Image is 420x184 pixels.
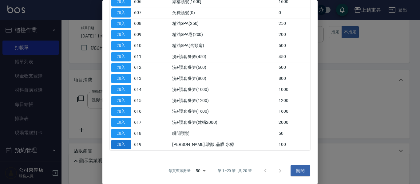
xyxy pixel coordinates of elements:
td: 100 [277,139,310,150]
td: 611 [133,51,152,62]
td: 607 [133,7,152,18]
td: 609 [133,29,152,40]
td: 洗+護套餐券(450) [171,51,277,62]
td: [PERSON_NAME].玻酸.晶膜.水療 [171,139,277,150]
td: 精油SPA卷(200) [171,29,277,40]
button: 關閉 [291,165,310,177]
button: 加入 [111,8,131,18]
button: 加入 [111,52,131,61]
td: 精油SPA(含頸肩) [171,40,277,51]
td: 洗+護套餐券(1200) [171,95,277,106]
td: 450 [277,51,310,62]
button: 加入 [111,129,131,139]
td: 615 [133,95,152,106]
p: 第 1–20 筆 共 20 筆 [218,168,252,174]
td: 精油SPA(250) [171,18,277,29]
button: 加入 [111,96,131,105]
button: 加入 [111,140,131,149]
button: 加入 [111,74,131,84]
td: 洗+護套餐券(1600) [171,106,277,117]
td: 800 [277,73,310,84]
button: 加入 [111,118,131,127]
td: 1200 [277,95,310,106]
td: 608 [133,18,152,29]
p: 每頁顯示數量 [168,168,191,174]
td: 200 [277,29,310,40]
td: 瞬間護髮 [171,128,277,139]
button: 加入 [111,107,131,116]
td: 1000 [277,84,310,95]
td: 617 [133,117,152,128]
button: 加入 [111,63,131,72]
td: 洗+護套餐券(建構2000) [171,117,277,128]
button: 加入 [111,19,131,29]
td: 612 [133,62,152,73]
td: 619 [133,139,152,150]
td: 洗+護套餐券(800) [171,73,277,84]
td: 616 [133,106,152,117]
td: 2000 [277,117,310,128]
td: 50 [277,128,310,139]
td: 614 [133,84,152,95]
button: 加入 [111,85,131,95]
td: 610 [133,40,152,51]
td: 618 [133,128,152,139]
td: 250 [277,18,310,29]
td: 洗+護套餐券(600) [171,62,277,73]
div: 50 [193,162,208,179]
button: 加入 [111,30,131,40]
td: 1600 [277,106,310,117]
td: 洗+護套餐券(1000) [171,84,277,95]
td: 免費護髮(0) [171,7,277,18]
td: 0 [277,7,310,18]
td: 500 [277,40,310,51]
button: 加入 [111,41,131,51]
td: 613 [133,73,152,84]
td: 600 [277,62,310,73]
